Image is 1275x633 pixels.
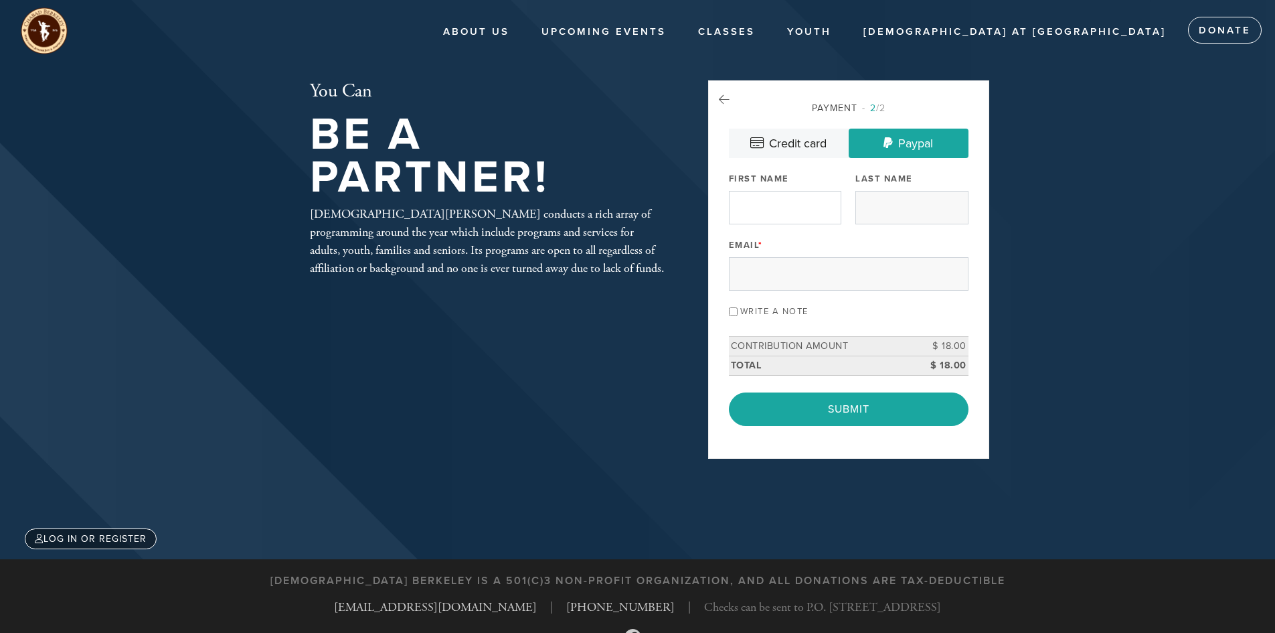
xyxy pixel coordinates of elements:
div: [DEMOGRAPHIC_DATA][PERSON_NAME] conducts a rich array of programming around the year which includ... [310,205,665,277]
h2: You Can [310,80,665,103]
span: 2 [870,102,876,114]
label: Write a note [740,306,809,317]
label: First Name [729,173,789,185]
a: [DEMOGRAPHIC_DATA] at [GEOGRAPHIC_DATA] [853,19,1176,45]
td: Contribution Amount [729,337,908,356]
span: Checks can be sent to P.O. [STREET_ADDRESS] [704,598,941,616]
label: Last Name [855,173,913,185]
span: This field is required. [758,240,763,251]
a: Youth [777,19,841,45]
a: Paypal [849,129,968,158]
div: Payment [729,101,968,115]
a: [EMAIL_ADDRESS][DOMAIN_NAME] [334,600,537,615]
a: Donate [1188,17,1262,44]
td: $ 18.00 [908,337,968,356]
input: Submit [729,393,968,426]
label: Email [729,239,763,251]
span: | [688,598,691,616]
img: unnamed%20%283%29_0.png [20,7,68,55]
td: Total [729,356,908,375]
h3: [DEMOGRAPHIC_DATA] Berkeley is a 501(c)3 non-profit organization, and all donations are tax-deduc... [270,575,1005,587]
h1: Be A Partner! [310,113,665,200]
span: /2 [862,102,885,114]
a: Upcoming Events [531,19,676,45]
a: Credit card [729,129,849,158]
a: About Us [433,19,519,45]
span: | [550,598,553,616]
td: $ 18.00 [908,356,968,375]
a: [PHONE_NUMBER] [566,600,675,615]
a: Classes [688,19,765,45]
a: Log in or register [25,529,157,549]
